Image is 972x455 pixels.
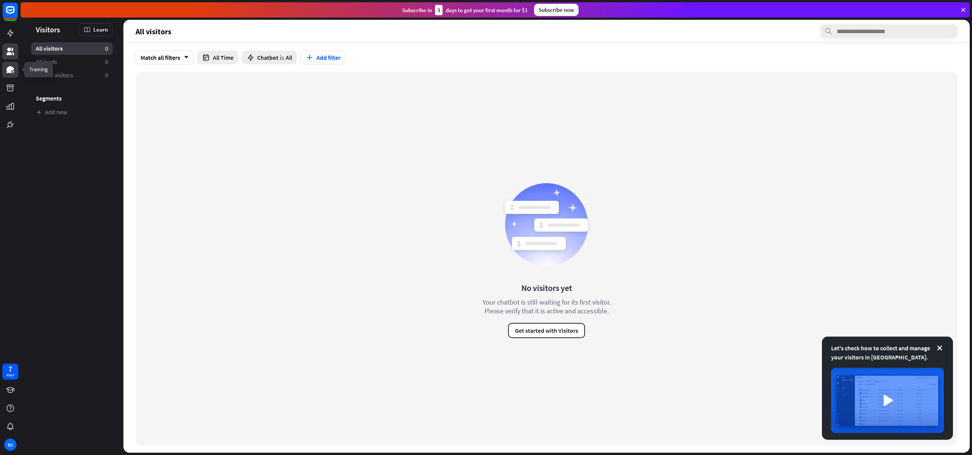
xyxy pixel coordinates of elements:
span: All visitors [36,45,63,53]
span: Recent visitors [36,71,73,79]
aside: 0 [105,71,108,79]
button: Open LiveChat chat widget [6,3,29,26]
i: arrow_down [180,55,189,60]
div: BS [4,439,16,451]
div: 3 [435,5,443,15]
span: All leads [36,58,57,66]
div: 7 [8,366,12,372]
button: All Time [197,51,238,64]
span: Visitors [36,25,60,34]
h3: Segments [31,94,113,102]
a: All leads 0 [31,56,113,68]
a: Recent visitors 0 [31,69,113,81]
div: days [6,372,14,378]
button: Add filter [301,51,345,64]
span: is [280,54,284,61]
span: All visitors [136,27,171,36]
div: Your chatbot is still waiting for its first visitor. Please verify that it is active and accessible. [468,298,625,315]
aside: 0 [105,58,108,66]
a: Add new [31,106,113,118]
aside: 0 [105,45,108,53]
span: Learn [93,26,108,33]
div: Subscribe in days to get your first month for $1 [402,5,528,15]
div: No visitors yet [521,283,572,293]
span: All [286,54,292,61]
button: Get started with Visitors [508,323,585,338]
div: Let's check how to collect and manage your visitors in [GEOGRAPHIC_DATA]. [831,343,944,362]
div: Subscribe now [534,4,579,16]
img: image [831,368,944,433]
a: 7 days [2,364,18,380]
span: Chatbot [257,54,278,61]
div: Match all filters [136,51,193,64]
